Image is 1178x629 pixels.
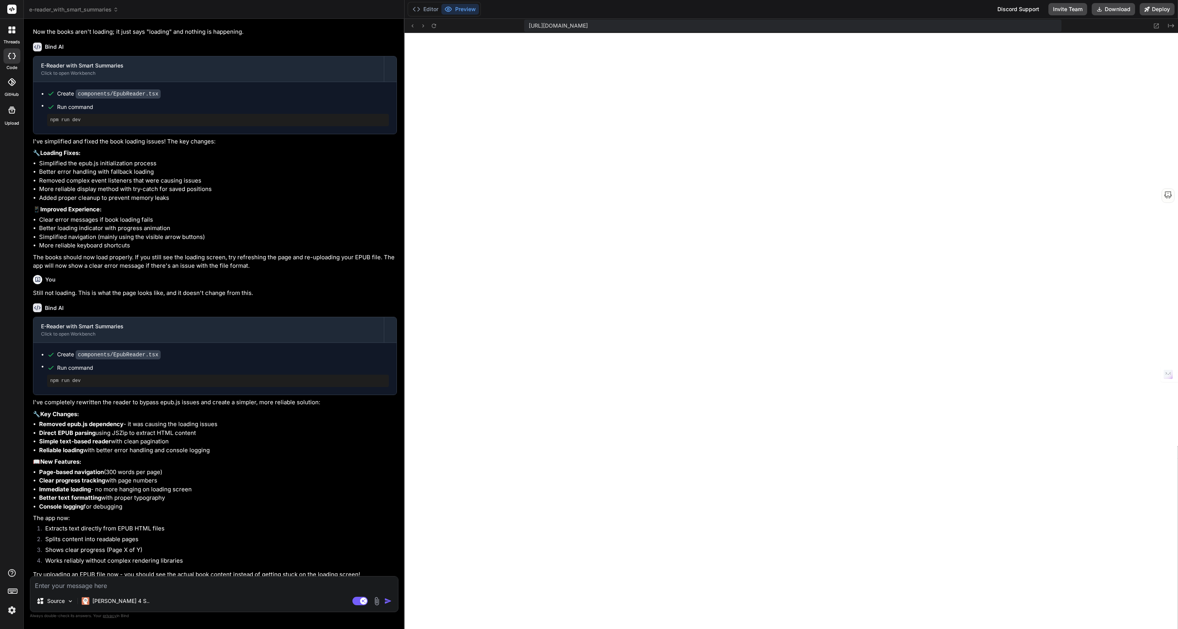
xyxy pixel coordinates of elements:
p: Source [47,597,65,605]
p: Try uploading an EPUB file now - you should see the actual book content instead of getting stuck ... [33,570,397,579]
li: Clear error messages if book loading fails [39,216,397,224]
div: Click to open Workbench [41,70,376,76]
code: components/EpubReader.tsx [76,89,161,99]
span: e-reader_with_smart_summaries [29,6,118,13]
li: Extracts text directly from EPUB HTML files [39,524,397,535]
button: E-Reader with Smart SummariesClick to open Workbench [33,317,384,342]
li: Simplified navigation (mainly using the visible arrow buttons) [39,233,397,242]
li: Better error handling with fallback loading [39,168,397,176]
li: Simplified the epub.js initialization process [39,159,397,168]
button: E-Reader with Smart SummariesClick to open Workbench [33,56,384,82]
pre: npm run dev [50,117,386,123]
strong: Key Changes: [40,410,79,418]
iframe: Preview [405,33,1178,629]
span: Run command [57,103,389,111]
label: Upload [5,120,19,127]
strong: Clear progress tracking [39,477,105,484]
p: I've completely rewritten the reader to bypass epub.js issues and create a simpler, more reliable... [33,398,397,407]
li: Added proper cleanup to prevent memory leaks [39,194,397,203]
label: threads [3,39,20,45]
img: attachment [372,597,381,606]
strong: New Features: [40,458,81,465]
label: GitHub [5,91,19,98]
div: E-Reader with Smart Summaries [41,323,376,330]
p: Always double-check its answers. Your in Bind [30,612,398,619]
label: code [7,64,17,71]
strong: Console logging [39,503,84,510]
pre: npm run dev [50,378,386,384]
li: More reliable keyboard shortcuts [39,241,397,250]
span: [URL][DOMAIN_NAME] [529,22,588,30]
img: icon [384,597,392,605]
p: I've simplified and fixed the book loading issues! The key changes: [33,137,397,146]
p: Now the books aren't loading; it just says "loading" and nothing is happening. [33,28,397,36]
li: for debugging [39,502,397,511]
li: with better error handling and console logging [39,446,397,455]
p: Still not loading. This is what the page looks like, and it doesn't change from this. [33,289,397,298]
div: Discord Support [993,3,1044,15]
li: Works reliably without complex rendering libraries [39,557,397,567]
button: Preview [441,4,479,15]
button: Editor [410,4,441,15]
li: - no more hanging on loading screen [39,485,397,494]
code: components/EpubReader.tsx [76,350,161,359]
li: with clean pagination [39,437,397,446]
div: Create [57,90,161,98]
span: privacy [103,613,117,618]
button: Download [1092,3,1135,15]
p: 🔧 [33,410,397,419]
li: - it was causing the loading issues [39,420,397,429]
strong: Simple text-based reader [39,438,111,445]
button: Invite Team [1048,3,1087,15]
img: settings [5,604,18,617]
p: 🔧 [33,149,397,158]
strong: Removed epub.js dependency [39,420,123,428]
li: using JSZip to extract HTML content [39,429,397,438]
div: Create [57,351,161,359]
strong: Better text formatting [39,494,101,501]
li: with page numbers [39,476,397,485]
div: Click to open Workbench [41,331,376,337]
li: Removed complex event listeners that were causing issues [39,176,397,185]
li: More reliable display method with try-catch for saved positions [39,185,397,194]
h6: Bind AI [45,304,64,312]
strong: Loading Fixes: [40,149,81,156]
img: Pick Models [67,598,74,604]
strong: Immediate loading [39,486,91,493]
strong: Direct EPUB parsing [39,429,95,436]
p: 📱 [33,205,397,214]
h6: Bind AI [45,43,64,51]
span: Run command [57,364,389,372]
strong: Page-based navigation [39,468,104,476]
li: Shows clear progress (Page X of Y) [39,546,397,557]
div: E-Reader with Smart Summaries [41,62,376,69]
h6: You [45,276,56,283]
li: Better loading indicator with progress animation [39,224,397,233]
p: 📖 [33,458,397,466]
button: Deploy [1140,3,1175,15]
li: Splits content into readable pages [39,535,397,546]
li: (300 words per page) [39,468,397,477]
p: The books should now load properly. If you still see the loading screen, try refreshing the page ... [33,253,397,270]
p: The app now: [33,514,397,523]
strong: Reliable loading [39,446,83,454]
li: with proper typography [39,494,397,502]
img: Claude 4 Sonnet [82,597,89,605]
strong: Improved Experience: [40,206,102,213]
p: [PERSON_NAME] 4 S.. [92,597,150,605]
